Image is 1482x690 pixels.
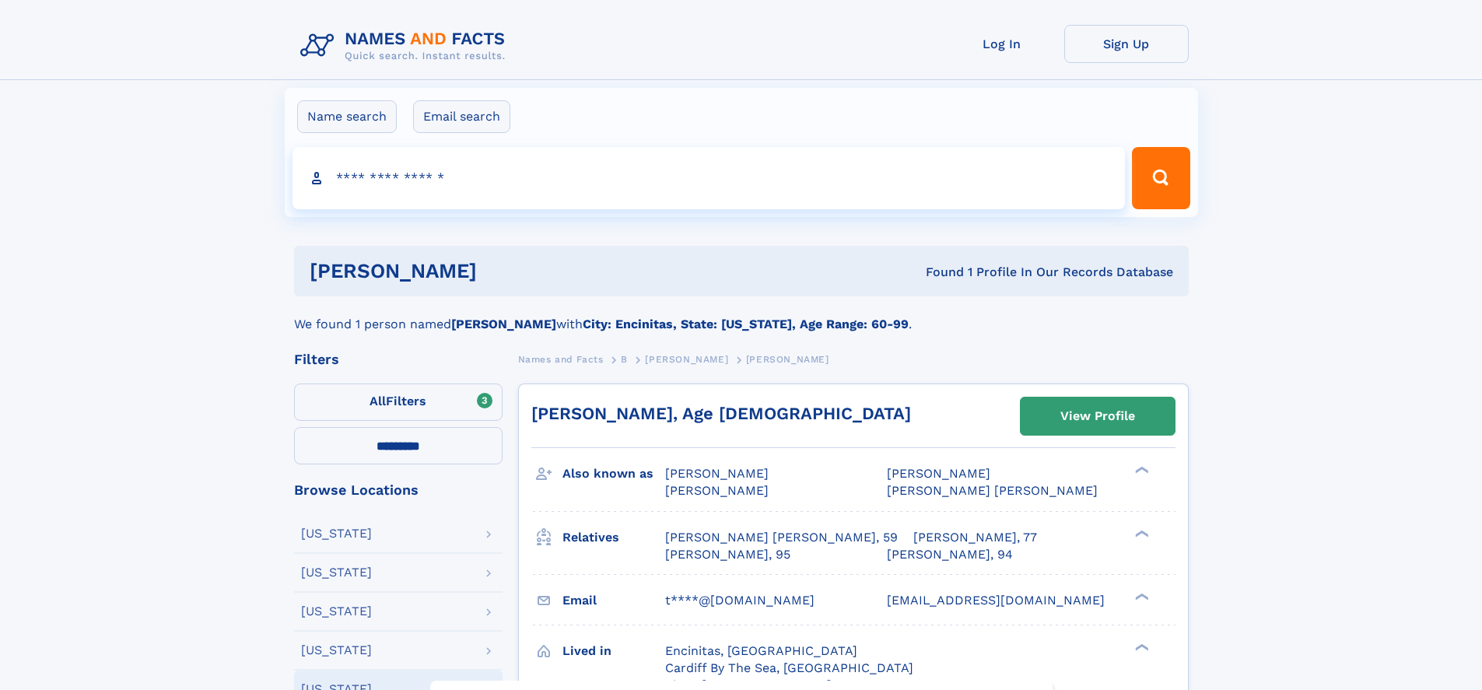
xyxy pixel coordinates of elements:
[562,638,665,664] h3: Lived in
[1131,528,1150,538] div: ❯
[701,264,1173,281] div: Found 1 Profile In Our Records Database
[294,384,503,421] label: Filters
[518,349,604,369] a: Names and Facts
[645,349,728,369] a: [PERSON_NAME]
[1064,25,1189,63] a: Sign Up
[294,296,1189,334] div: We found 1 person named with .
[1131,465,1150,475] div: ❯
[887,593,1105,608] span: [EMAIL_ADDRESS][DOMAIN_NAME]
[940,25,1064,63] a: Log In
[301,605,372,618] div: [US_STATE]
[413,100,510,133] label: Email search
[665,466,769,481] span: [PERSON_NAME]
[621,349,628,369] a: B
[583,317,909,331] b: City: Encinitas, State: [US_STATE], Age Range: 60-99
[746,354,829,365] span: [PERSON_NAME]
[887,483,1098,498] span: [PERSON_NAME] [PERSON_NAME]
[913,529,1037,546] a: [PERSON_NAME], 77
[370,394,386,408] span: All
[1132,147,1189,209] button: Search Button
[1131,591,1150,601] div: ❯
[310,261,702,281] h1: [PERSON_NAME]
[531,404,911,423] a: [PERSON_NAME], Age [DEMOGRAPHIC_DATA]
[887,546,1013,563] a: [PERSON_NAME], 94
[301,527,372,540] div: [US_STATE]
[665,483,769,498] span: [PERSON_NAME]
[645,354,728,365] span: [PERSON_NAME]
[1021,398,1175,435] a: View Profile
[451,317,556,331] b: [PERSON_NAME]
[621,354,628,365] span: B
[294,483,503,497] div: Browse Locations
[887,466,990,481] span: [PERSON_NAME]
[562,461,665,487] h3: Also known as
[294,352,503,366] div: Filters
[1131,642,1150,652] div: ❯
[294,25,518,67] img: Logo Names and Facts
[562,524,665,551] h3: Relatives
[665,529,898,546] a: [PERSON_NAME] [PERSON_NAME], 59
[665,643,857,658] span: Encinitas, [GEOGRAPHIC_DATA]
[297,100,397,133] label: Name search
[665,546,790,563] a: [PERSON_NAME], 95
[293,147,1126,209] input: search input
[1060,398,1135,434] div: View Profile
[301,644,372,657] div: [US_STATE]
[562,587,665,614] h3: Email
[665,660,913,675] span: Cardiff By The Sea, [GEOGRAPHIC_DATA]
[301,566,372,579] div: [US_STATE]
